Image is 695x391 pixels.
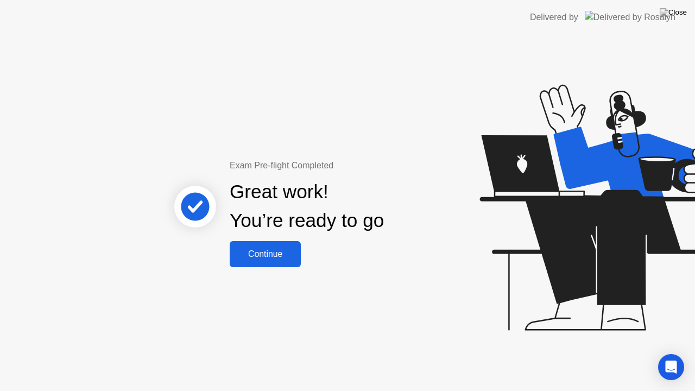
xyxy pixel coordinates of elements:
div: Great work! You’re ready to go [230,178,384,235]
div: Exam Pre-flight Completed [230,159,454,172]
div: Delivered by [530,11,578,24]
img: Close [660,8,687,17]
button: Continue [230,241,301,267]
div: Open Intercom Messenger [658,354,684,380]
div: Continue [233,249,298,259]
img: Delivered by Rosalyn [585,11,675,23]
